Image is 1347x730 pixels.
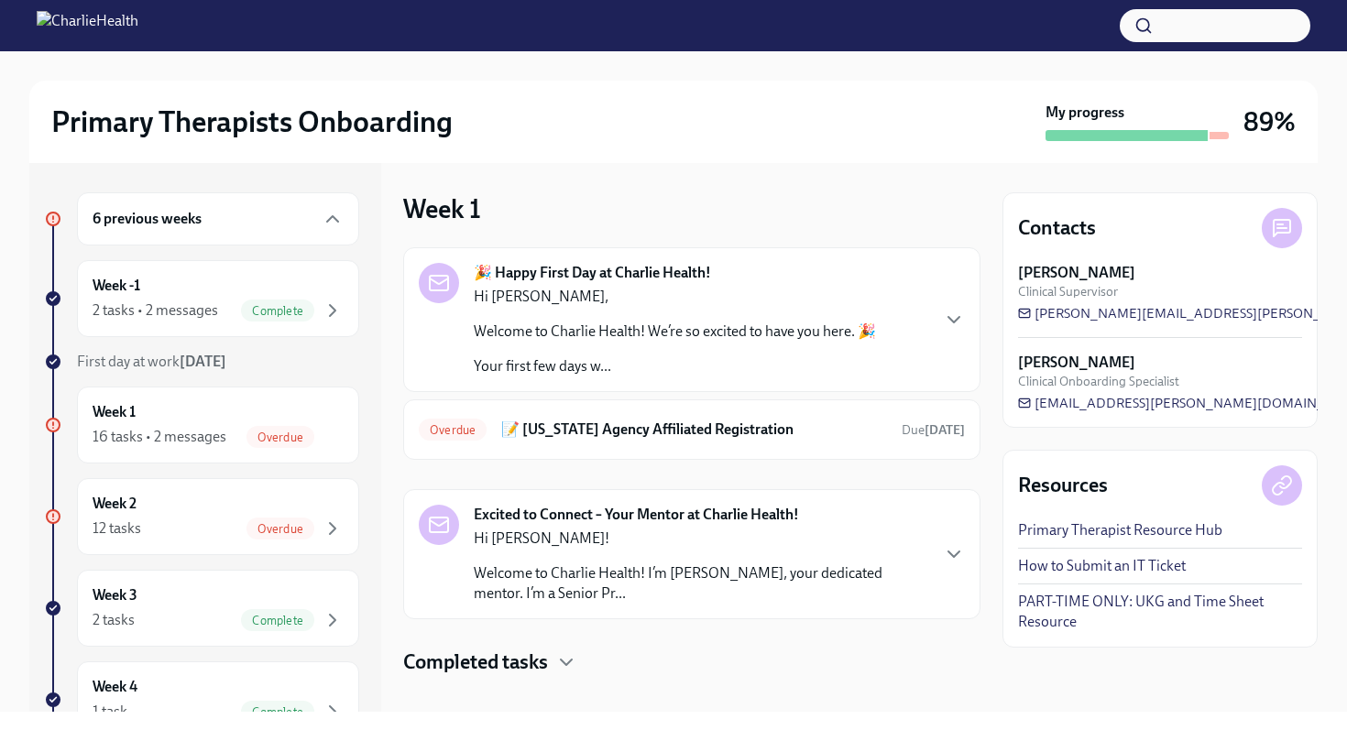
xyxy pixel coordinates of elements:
span: August 4th, 2025 09:00 [902,421,965,439]
a: Week 116 tasks • 2 messagesOverdue [44,387,359,463]
p: Hi [PERSON_NAME], [474,287,876,307]
a: Week 212 tasksOverdue [44,478,359,555]
div: 2 tasks • 2 messages [93,300,218,321]
h4: Completed tasks [403,648,548,676]
h6: Week -1 [93,276,140,296]
span: Complete [241,705,314,719]
h6: Week 1 [93,402,136,422]
strong: [DATE] [925,422,965,438]
h6: Week 2 [93,494,137,514]
div: 1 task [93,702,127,722]
strong: 🎉 Happy First Day at Charlie Health! [474,263,711,283]
h2: Primary Therapists Onboarding [51,104,453,140]
span: Overdue [246,430,314,444]
div: 6 previous weeks [77,192,359,245]
span: Clinical Onboarding Specialist [1018,373,1179,390]
img: CharlieHealth [37,11,138,40]
strong: Excited to Connect – Your Mentor at Charlie Health! [474,505,799,525]
div: 12 tasks [93,518,141,539]
p: Welcome to Charlie Health! We’re so excited to have you here. 🎉 [474,321,876,342]
h4: Resources [1018,472,1108,499]
h6: Week 4 [93,677,137,697]
strong: [PERSON_NAME] [1018,263,1135,283]
h6: 6 previous weeks [93,209,202,229]
a: Overdue📝 [US_STATE] Agency Affiliated RegistrationDue[DATE] [419,415,965,444]
h6: Week 3 [93,585,137,605]
a: PART-TIME ONLY: UKG and Time Sheet Resource [1018,592,1302,632]
a: Week -12 tasks • 2 messagesComplete [44,260,359,337]
p: Your first few days w... [474,356,876,376]
h3: Week 1 [403,192,481,225]
span: First day at work [77,353,226,370]
strong: [DATE] [180,353,226,370]
a: Week 32 tasksComplete [44,570,359,647]
span: Complete [241,304,314,318]
div: Completed tasks [403,648,980,676]
span: Complete [241,614,314,627]
a: First day at work[DATE] [44,352,359,372]
strong: [PERSON_NAME] [1018,353,1135,373]
strong: My progress [1046,103,1124,123]
p: Hi [PERSON_NAME]! [474,528,928,549]
span: Overdue [246,522,314,536]
span: Clinical Supervisor [1018,283,1118,300]
p: Welcome to Charlie Health! I’m [PERSON_NAME], your dedicated mentor. I’m a Senior Pr... [474,563,928,604]
h6: 📝 [US_STATE] Agency Affiliated Registration [501,419,887,440]
div: 16 tasks • 2 messages [93,427,226,447]
span: Overdue [419,423,487,437]
div: 2 tasks [93,610,135,630]
h4: Contacts [1018,214,1096,242]
a: How to Submit an IT Ticket [1018,556,1186,576]
h3: 89% [1243,105,1296,138]
span: Due [902,422,965,438]
a: Primary Therapist Resource Hub [1018,520,1222,540]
